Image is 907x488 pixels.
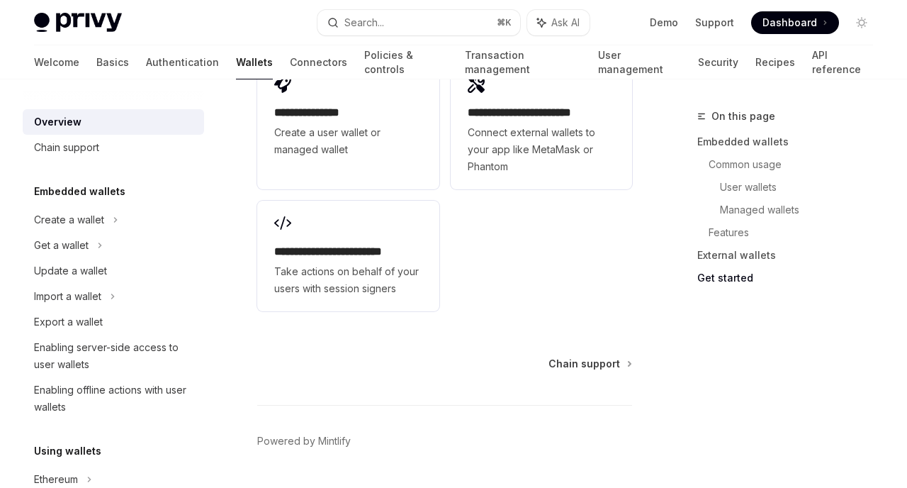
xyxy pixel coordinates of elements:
a: Managed wallets [720,199,884,221]
div: Create a wallet [34,211,104,228]
div: Import a wallet [34,288,101,305]
a: User management [598,45,680,79]
a: Recipes [755,45,795,79]
a: Authentication [146,45,219,79]
div: Overview [34,113,81,131]
button: Toggle dark mode [850,11,873,34]
span: ⌘ K [497,17,512,28]
span: Take actions on behalf of your users with session signers [274,263,422,297]
a: Export a wallet [23,309,204,335]
a: Embedded wallets [697,131,884,153]
a: Transaction management [465,45,581,79]
h5: Using wallets [34,443,101,460]
a: Welcome [34,45,79,79]
div: Export a wallet [34,314,103,331]
a: Demo [650,16,678,30]
span: Chain support [548,357,620,371]
span: Connect external wallets to your app like MetaMask or Phantom [468,124,615,175]
a: Dashboard [751,11,839,34]
a: Get started [697,267,884,289]
a: API reference [812,45,873,79]
img: light logo [34,13,122,33]
button: Ask AI [527,10,590,35]
a: User wallets [720,176,884,199]
a: Enabling server-side access to user wallets [23,335,204,377]
div: Get a wallet [34,237,89,254]
div: Enabling server-side access to user wallets [34,339,196,373]
a: Wallets [236,45,273,79]
a: Policies & controls [364,45,448,79]
div: Chain support [34,139,99,156]
a: Update a wallet [23,258,204,284]
a: Enabling offline actions with user wallets [23,377,204,420]
span: Ask AI [551,16,580,30]
span: Dashboard [762,16,817,30]
div: Search... [344,14,384,31]
h5: Embedded wallets [34,183,125,200]
a: Common usage [709,153,884,176]
div: Ethereum [34,471,78,488]
a: Powered by Mintlify [257,434,351,448]
a: Support [695,16,734,30]
a: Security [698,45,738,79]
a: Chain support [23,135,204,160]
button: Search...⌘K [317,10,520,35]
a: Features [709,221,884,244]
span: On this page [711,108,775,125]
span: Create a user wallet or managed wallet [274,124,422,158]
div: Update a wallet [34,262,107,279]
div: Enabling offline actions with user wallets [34,382,196,416]
a: External wallets [697,244,884,267]
a: Connectors [290,45,347,79]
a: Chain support [548,357,631,371]
a: Overview [23,109,204,135]
a: Basics [96,45,129,79]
